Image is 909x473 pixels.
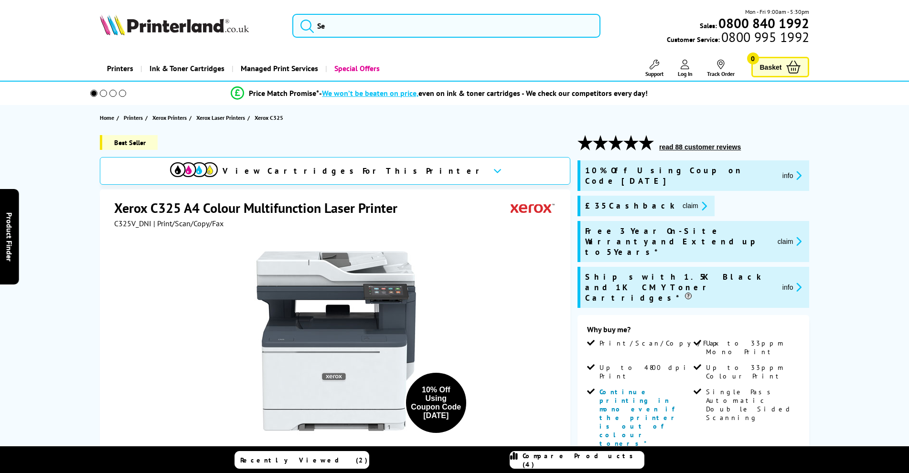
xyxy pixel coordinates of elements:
span: Free 3 Year On-Site Warranty and Extend up to 5 Years* [585,226,770,257]
a: Xerox Laser Printers [196,113,247,123]
a: Log In [678,60,693,77]
span: Log In [678,70,693,77]
span: Recently Viewed (2) [240,456,368,464]
span: Customer Service: [667,32,809,44]
span: 0 [747,53,759,64]
span: We won’t be beaten on price, [322,88,418,98]
span: Xerox Laser Printers [196,113,245,123]
span: 10% Off Using Coupon Code [DATE] [585,165,775,186]
h1: Xerox C325 A4 Colour Multifunction Laser Printer [114,199,407,217]
span: Continue printing in mono even if the printer is out of colour toners* [599,388,680,448]
span: Ships with 1.5K Black and 1K CMY Toner Cartridges* [585,272,775,303]
span: £35 Cashback [585,200,675,211]
a: Track Order [707,60,735,77]
span: View Cartridges For This Printer [223,166,485,176]
a: Xerox C325 [255,113,286,123]
button: promo-description [780,170,805,181]
span: Compare Products (4) [523,452,644,469]
div: Why buy me? [587,325,800,339]
span: Up to 4800 dpi Print [599,363,691,380]
a: Printerland Logo [100,14,281,37]
div: - even on ink & toner cartridges - We check our competitors every day! [319,88,648,98]
b: 0800 840 1992 [718,14,809,32]
a: Compare Products (4) [510,451,644,469]
a: Managed Print Services [232,56,325,81]
button: promo-description [780,282,805,293]
span: C325V_DNI [114,219,151,228]
span: Mon - Fri 9:00am - 5:30pm [745,7,809,16]
span: Printers [124,113,143,123]
span: Single Pass Automatic Double Sided Scanning [706,388,798,422]
span: Sales: [700,21,717,30]
img: Xerox [511,199,555,217]
span: Product Finder [5,212,14,261]
span: Xerox C325 [255,113,283,123]
li: modal_Promise [77,85,802,102]
button: promo-description [680,200,710,211]
img: Xerox C325 [243,247,430,434]
span: Up to 33ppm Mono Print [706,339,798,356]
a: Printers [124,113,145,123]
a: Xerox Printers [152,113,189,123]
button: promo-description [775,236,805,247]
div: 10% Off Using Coupon Code [DATE] [411,386,461,420]
a: 0800 840 1992 [717,19,809,28]
span: 0800 995 1992 [720,32,809,42]
a: Ink & Toner Cartridges [140,56,232,81]
a: Support [645,60,663,77]
span: Print/Scan/Copy/Fax [599,339,722,347]
img: Printerland Logo [100,14,249,35]
a: Special Offers [325,56,387,81]
span: Support [645,70,663,77]
span: Up to 33ppm Colour Print [706,363,798,380]
img: View Cartridges [170,162,218,177]
a: Printers [100,56,140,81]
span: Xerox Printers [152,113,187,123]
a: Recently Viewed (2) [235,451,369,469]
span: Home [100,113,114,123]
span: Basket [760,61,782,74]
button: read 88 customer reviews [656,143,744,151]
input: Se [292,14,600,38]
span: Ink & Toner Cartridges [150,56,225,81]
span: | Print/Scan/Copy/Fax [153,219,224,228]
span: Price Match Promise* [249,88,319,98]
span: Best Seller [100,135,158,150]
a: Home [100,113,117,123]
a: Basket 0 [751,57,810,77]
